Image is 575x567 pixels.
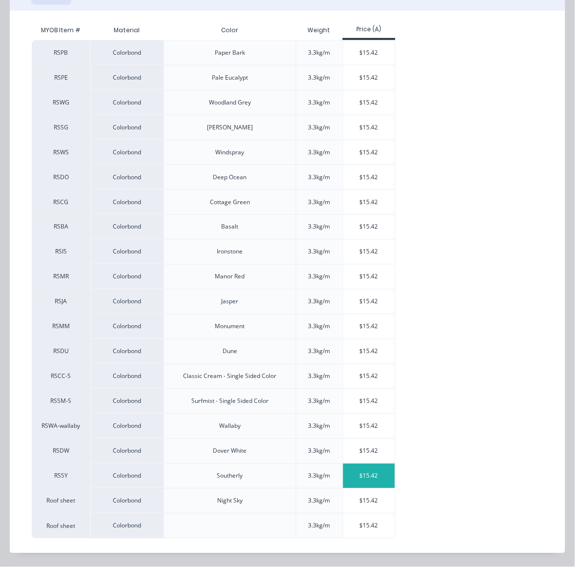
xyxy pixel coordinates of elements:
div: 3.3kg/m [308,497,330,505]
div: RSDU [32,339,90,364]
div: RSMR [32,264,90,289]
div: Colorbond [90,40,164,65]
div: Colorbond [90,239,164,264]
div: $15.42 [343,290,395,314]
div: $15.42 [343,41,395,65]
div: Colorbond [90,414,164,439]
div: 3.3kg/m [308,397,330,406]
div: 3.3kg/m [308,372,330,381]
div: Colorbond [90,264,164,289]
div: $15.42 [343,389,395,414]
div: $15.42 [343,489,395,513]
div: Basalt [222,223,239,231]
div: Colorbond [90,65,164,90]
div: Roof sheet [32,513,90,539]
div: 3.3kg/m [308,198,330,207]
div: 3.3kg/m [308,73,330,82]
div: Colorbond [90,165,164,189]
div: RSJA [32,289,90,314]
div: 3.3kg/m [308,173,330,182]
div: $15.42 [343,439,395,463]
div: $15.42 [343,215,395,239]
div: $15.42 [343,339,395,364]
div: 3.3kg/m [308,48,330,57]
div: RSDO [32,165,90,189]
div: RSDW [32,439,90,463]
div: $15.42 [343,265,395,289]
div: Dune [223,347,237,356]
div: Colorbond [90,488,164,513]
div: RSMM [32,314,90,339]
div: 3.3kg/m [308,447,330,456]
div: RSIS [32,239,90,264]
div: $15.42 [343,65,395,90]
div: $15.42 [343,90,395,115]
div: 3.3kg/m [308,223,330,231]
div: $15.42 [343,190,395,214]
div: $15.42 [343,464,395,488]
div: RSSG [32,115,90,140]
div: Paper Bark [215,48,245,57]
div: Cottage Green [210,198,250,207]
div: $15.42 [343,364,395,389]
div: Jasper [222,297,239,306]
div: 3.3kg/m [308,123,330,132]
div: $15.42 [343,315,395,339]
div: Color [213,18,246,42]
div: RSCG [32,189,90,214]
div: Night Sky [217,497,243,505]
div: $15.42 [343,414,395,439]
div: Colorbond [90,364,164,389]
div: RSBA [32,214,90,239]
div: 3.3kg/m [308,297,330,306]
div: Classic Cream - Single Sided Color [184,372,277,381]
div: RSWS [32,140,90,165]
div: 3.3kg/m [308,472,330,481]
div: Colorbond [90,314,164,339]
div: RSPE [32,65,90,90]
div: Dover White [213,447,247,456]
div: 3.3kg/m [308,347,330,356]
div: Colorbond [90,140,164,165]
div: RSPB [32,40,90,65]
div: $15.42 [343,140,395,165]
div: Weight [300,18,338,42]
div: RSWG [32,90,90,115]
div: RSSM-S [32,389,90,414]
div: Colorbond [90,289,164,314]
div: Colorbond [90,189,164,214]
div: 3.3kg/m [308,322,330,331]
div: Monument [215,322,245,331]
div: $15.42 [343,165,395,189]
div: Price (A) [343,25,396,34]
div: Colorbond [90,389,164,414]
div: Surfmist - Single Sided Color [191,397,268,406]
div: Southerly [217,472,243,481]
div: Wallaby [219,422,241,431]
div: 3.3kg/m [308,148,330,157]
div: 3.3kg/m [308,248,330,256]
div: Material [90,21,164,40]
div: Pale Eucalypt [212,73,248,82]
div: RSWA-wallaby [32,414,90,439]
div: [PERSON_NAME] [207,123,253,132]
div: Colorbond [90,513,164,539]
div: Colorbond [90,115,164,140]
div: RSCC-S [32,364,90,389]
div: Manor Red [215,273,245,281]
div: Roof sheet [32,488,90,513]
div: Colorbond [90,439,164,463]
div: Woodland Grey [209,98,251,107]
div: Colorbond [90,90,164,115]
div: 3.3kg/m [308,522,330,530]
div: 3.3kg/m [308,273,330,281]
div: 3.3kg/m [308,422,330,431]
div: Colorbond [90,463,164,488]
div: Colorbond [90,214,164,239]
div: MYOB Item # [32,21,90,40]
div: $15.42 [343,115,395,140]
div: 3.3kg/m [308,98,330,107]
div: Windspray [216,148,245,157]
div: Colorbond [90,339,164,364]
div: $15.42 [343,514,395,538]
